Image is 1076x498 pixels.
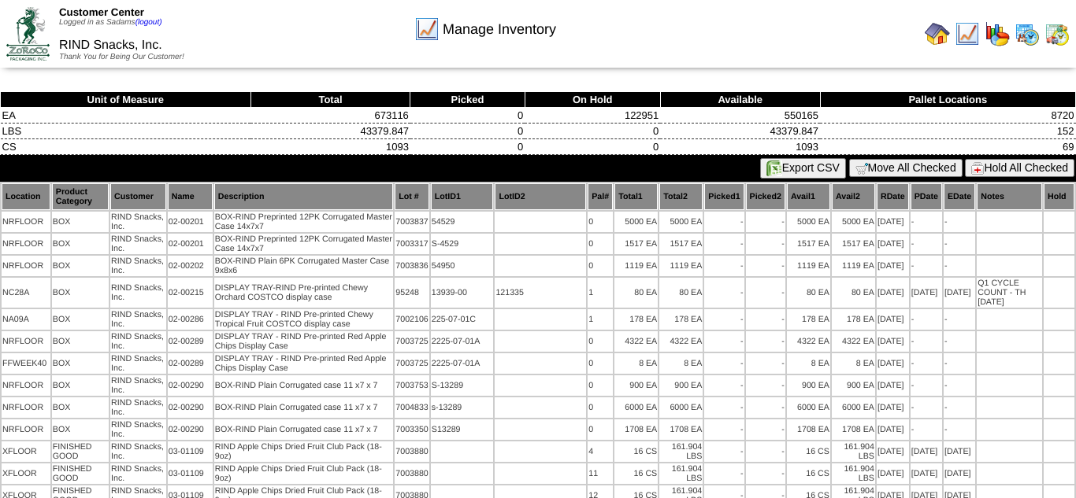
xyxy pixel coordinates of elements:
td: BOX [52,375,109,396]
td: 1517 EA [659,234,703,254]
img: excel.gif [766,160,782,176]
td: 80 EA [832,278,875,308]
td: XFLOOR [2,441,50,462]
td: 02-00201 [168,234,213,254]
td: [DATE] [877,463,909,484]
td: 02-00289 [168,353,213,374]
td: - [911,309,942,330]
td: 11 [588,463,613,484]
td: NRFLOOR [2,397,50,418]
td: 152 [820,124,1075,139]
td: BOX [52,309,109,330]
td: S-4529 [431,234,494,254]
td: 02-00215 [168,278,213,308]
th: Pal# [588,183,613,210]
th: PDate [911,183,942,210]
td: - [746,309,785,330]
td: 7003880 [395,463,429,484]
button: Move All Checked [849,159,963,177]
td: 4 [588,441,613,462]
td: 80 EA [614,278,658,308]
td: - [746,441,785,462]
td: NA09A [2,309,50,330]
td: - [746,212,785,232]
a: (logout) [135,18,162,27]
span: Thank You for Being Our Customer! [59,53,184,61]
td: 1708 EA [614,419,658,440]
td: - [704,331,744,352]
td: 1 [588,278,613,308]
td: NRFLOOR [2,212,50,232]
th: Description [214,183,393,210]
td: 1517 EA [787,234,830,254]
td: EA [1,108,251,124]
td: 7003753 [395,375,429,396]
td: 1119 EA [787,256,830,276]
td: - [746,234,785,254]
td: 8 EA [787,353,830,374]
td: 1708 EA [659,419,703,440]
td: NRFLOOR [2,256,50,276]
td: 0 [588,212,613,232]
td: [DATE] [944,441,975,462]
td: 02-00286 [168,309,213,330]
td: 900 EA [787,375,830,396]
td: BOX-RIND Plain Corrugated case 11 x7 x 7 [214,419,393,440]
th: Total [250,92,410,108]
td: - [704,375,744,396]
td: 6000 EA [787,397,830,418]
td: 550165 [660,108,820,124]
td: 80 EA [659,278,703,308]
td: [DATE] [877,234,909,254]
td: 4322 EA [832,331,875,352]
td: [DATE] [944,463,975,484]
td: 0 [588,419,613,440]
td: 02-00290 [168,397,213,418]
img: line_graph.gif [414,17,440,42]
td: RIND Snacks, Inc. [110,397,166,418]
td: - [944,234,975,254]
td: - [746,375,785,396]
td: 16 CS [614,463,658,484]
td: 43379.847 [660,124,820,139]
img: cart.gif [855,162,868,175]
td: - [944,419,975,440]
td: - [704,212,744,232]
td: 1119 EA [614,256,658,276]
td: - [944,331,975,352]
td: - [911,256,942,276]
td: 02-00202 [168,256,213,276]
td: 7003880 [395,441,429,462]
td: NRFLOOR [2,234,50,254]
td: [DATE] [877,397,909,418]
td: [DATE] [877,331,909,352]
td: - [704,256,744,276]
td: 1093 [250,139,410,155]
td: 1119 EA [832,256,875,276]
td: 1517 EA [614,234,658,254]
td: 161.904 LBS [832,441,875,462]
td: 16 CS [787,441,830,462]
td: RIND Snacks, Inc. [110,331,166,352]
td: S-13289 [431,375,494,396]
th: Customer [110,183,166,210]
span: Customer Center [59,6,144,18]
td: 8 EA [832,353,875,374]
td: 0 [588,234,613,254]
td: 7002106 [395,309,429,330]
td: 900 EA [832,375,875,396]
td: - [746,353,785,374]
th: LotID2 [495,183,586,210]
td: RIND Snacks, Inc. [110,419,166,440]
td: RIND Snacks, Inc. [110,463,166,484]
td: - [704,353,744,374]
td: [DATE] [877,212,909,232]
td: - [944,397,975,418]
td: - [944,353,975,374]
td: 69 [820,139,1075,155]
th: Picked2 [746,183,785,210]
button: Hold All Checked [965,159,1074,177]
td: 178 EA [787,309,830,330]
td: 2225-07-01A [431,353,494,374]
td: 0 [588,331,613,352]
